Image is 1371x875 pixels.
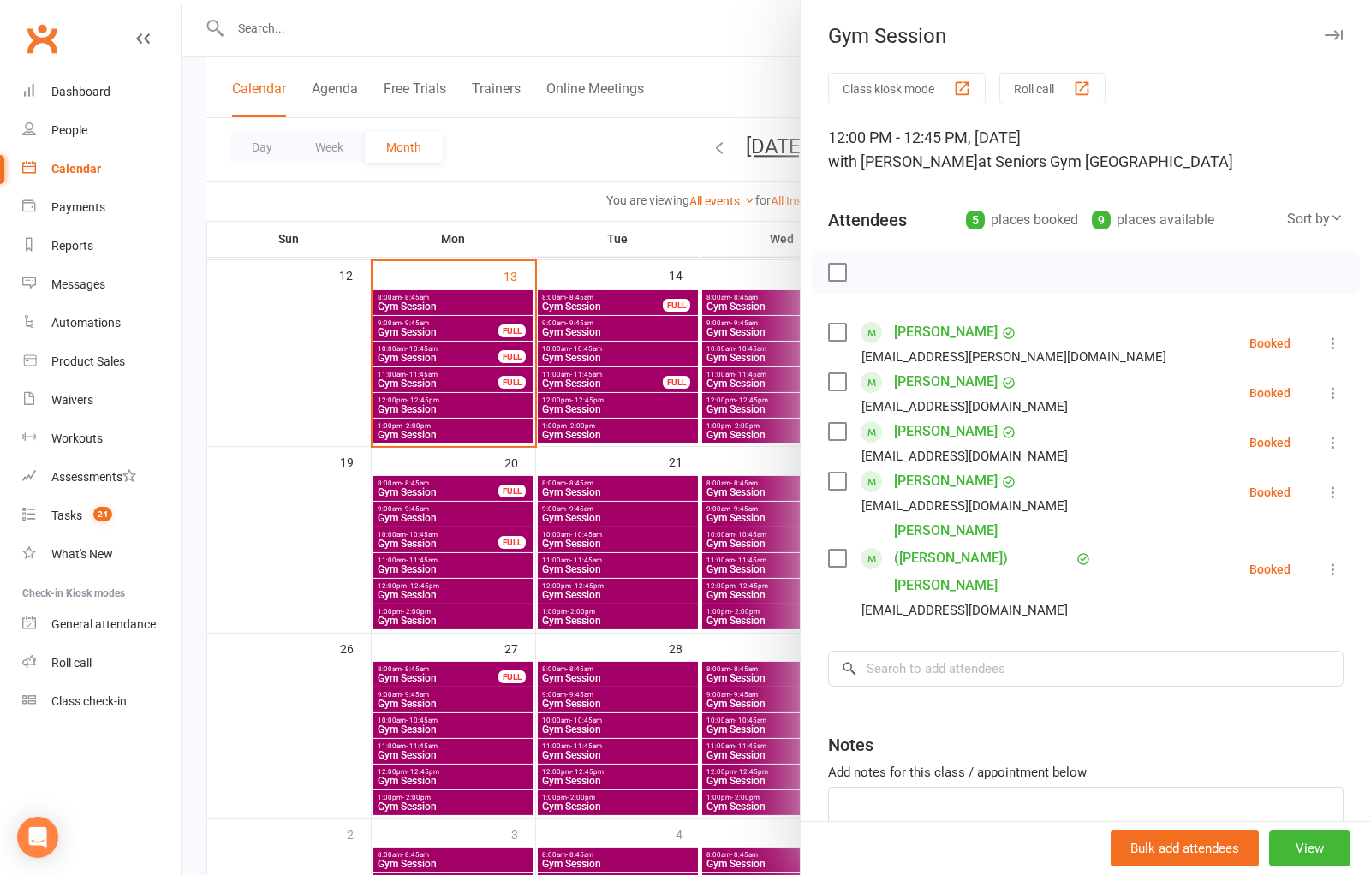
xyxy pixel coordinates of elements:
a: Reports [22,227,181,265]
div: Payments [51,200,105,214]
div: [EMAIL_ADDRESS][DOMAIN_NAME] [861,396,1068,418]
a: Tasks 24 [22,497,181,535]
div: [EMAIL_ADDRESS][DOMAIN_NAME] [861,599,1068,622]
div: General attendance [51,617,156,631]
div: Attendees [828,208,907,232]
a: General attendance kiosk mode [22,605,181,644]
a: [PERSON_NAME] [894,318,998,346]
div: Calendar [51,162,101,176]
div: Booked [1249,486,1291,498]
a: Assessments [22,458,181,497]
div: [EMAIL_ADDRESS][DOMAIN_NAME] [861,495,1068,517]
div: 12:00 PM - 12:45 PM, [DATE] [828,126,1344,174]
div: Messages [51,277,105,291]
a: Class kiosk mode [22,682,181,721]
div: Booked [1249,563,1291,575]
div: Automations [51,316,121,330]
a: Automations [22,304,181,342]
button: Roll call [999,73,1106,104]
a: Roll call [22,644,181,682]
a: Workouts [22,420,181,458]
div: [EMAIL_ADDRESS][PERSON_NAME][DOMAIN_NAME] [861,346,1166,368]
div: 9 [1092,211,1111,229]
div: places available [1092,208,1214,232]
a: Product Sales [22,342,181,381]
div: Gym Session [801,24,1371,48]
a: Waivers [22,381,181,420]
a: Calendar [22,150,181,188]
div: Class check-in [51,694,127,708]
div: Assessments [51,470,136,484]
div: [EMAIL_ADDRESS][DOMAIN_NAME] [861,445,1068,467]
a: [PERSON_NAME] [894,368,998,396]
a: [PERSON_NAME] [894,418,998,445]
div: Roll call [51,656,92,670]
a: Dashboard [22,73,181,111]
div: Sort by [1287,208,1344,230]
a: [PERSON_NAME] ([PERSON_NAME]) [PERSON_NAME] [894,517,1072,599]
div: 5 [966,211,985,229]
a: What's New [22,535,181,574]
div: Booked [1249,437,1291,449]
a: Payments [22,188,181,227]
input: Search to add attendees [828,651,1344,687]
div: Open Intercom Messenger [17,817,58,858]
div: Tasks [51,509,82,522]
div: What's New [51,547,113,561]
button: Class kiosk mode [828,73,986,104]
div: Product Sales [51,354,125,368]
div: Add notes for this class / appointment below [828,762,1344,783]
div: Waivers [51,393,93,407]
div: People [51,123,87,137]
span: with [PERSON_NAME] [828,152,978,170]
div: Booked [1249,337,1291,349]
span: at Seniors Gym [GEOGRAPHIC_DATA] [978,152,1233,170]
div: Booked [1249,387,1291,399]
div: Notes [828,733,873,757]
a: Messages [22,265,181,304]
button: View [1269,830,1350,866]
div: Reports [51,239,93,253]
a: [PERSON_NAME] [894,467,998,495]
div: Workouts [51,432,103,445]
div: places booked [966,208,1078,232]
button: Bulk add attendees [1111,830,1259,866]
a: Clubworx [21,17,63,60]
div: Dashboard [51,85,110,98]
a: People [22,111,181,150]
span: 24 [93,507,112,521]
